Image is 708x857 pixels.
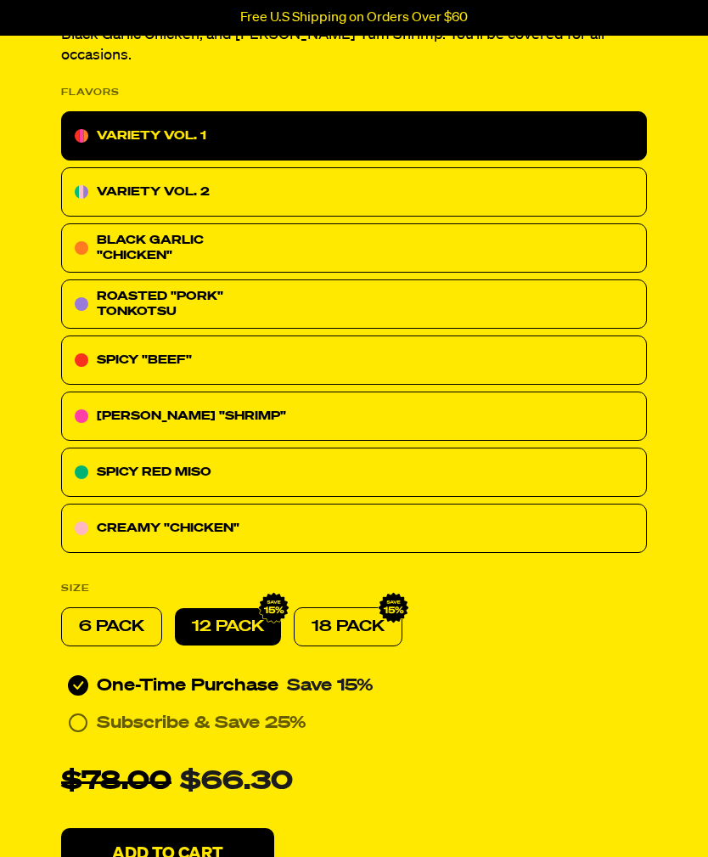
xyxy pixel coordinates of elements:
[61,504,647,553] div: CREAMY "CHICKEN"
[175,608,281,646] div: 12 PACK
[312,617,385,637] p: 18 PACK
[8,779,160,849] iframe: Marketing Popup
[97,518,239,538] p: CREAMY "CHICKEN"
[79,617,144,637] p: 6 PACK
[61,578,90,599] p: SIZE
[287,677,374,694] span: Save 15%
[75,409,88,423] img: 0be15cd5-tom-youm-shrimp.svg
[75,241,88,255] img: icon-black-garlic-chicken.svg
[294,607,402,646] div: 18 PACK
[61,448,647,497] div: SPICY RED MISO
[61,607,162,646] div: 6 PACK
[97,126,206,146] p: VARIETY VOL. 1
[97,406,286,426] p: [PERSON_NAME] "SHRIMP"
[97,290,223,318] span: ROASTED "PORK" TONKOTSU
[75,185,88,199] img: icon-variety-vol2.svg
[61,82,120,103] p: FLAVORS
[97,182,210,202] p: VARIETY VOL. 2
[61,7,637,63] span: Variety is the spice of life. Get all three of our best selling flavors including Spicy Beef, Bla...
[97,675,278,696] span: One-Time Purchase
[97,462,211,482] p: SPICY RED MISO
[97,234,204,262] span: BLACK GARLIC "CHICKEN"
[61,111,647,161] div: VARIETY VOL. 1
[75,465,88,479] img: fc2c7a02-spicy-red-miso.svg
[61,279,647,329] div: ROASTED "PORK" TONKOTSU
[75,129,88,143] img: icon-variety-vol-1.svg
[61,223,647,273] div: BLACK GARLIC "CHICKEN"
[192,617,264,637] p: 12 PACK
[180,770,293,795] span: $66.30
[97,713,306,733] p: Subscribe & Save 25%
[61,392,647,441] div: [PERSON_NAME] "SHRIMP"
[61,762,171,803] p: $78.00
[75,522,88,535] img: c10dfa8e-creamy-chicken.svg
[97,350,192,370] p: SPICY "BEEF"
[240,10,468,25] p: Free U.S Shipping on Orders Over $60
[75,297,88,311] img: 57ed4456-roasted-pork-tonkotsu.svg
[61,335,647,385] div: SPICY "BEEF"
[61,167,647,217] div: VARIETY VOL. 2
[75,353,88,367] img: 7abd0c97-spicy-beef.svg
